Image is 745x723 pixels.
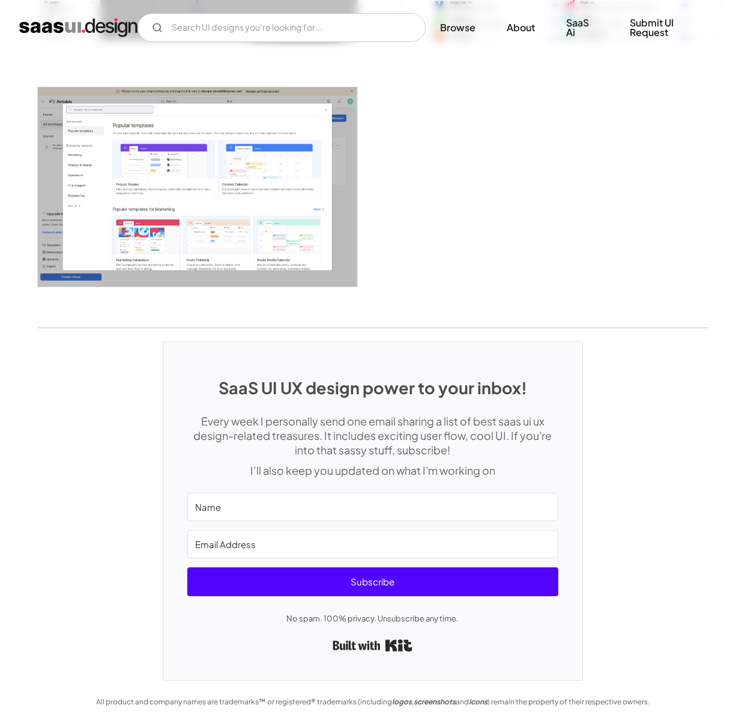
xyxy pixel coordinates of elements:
em: logos [392,697,412,706]
form: Email Form [137,13,426,42]
p: Every week I personally send one email sharing a list of best saas ui ux design-related treasures... [187,414,558,457]
a: home [19,18,137,37]
img: 6423d09fae83383e55bdc987_Airtable%20Templates.png [38,87,357,287]
a: Browse [426,14,490,41]
p: I’ll also keep you updated on what I'm working on [187,463,558,478]
a: Submit UI Request [615,10,726,46]
a: SaaS Ai [552,10,613,46]
div: All product and company names are trademarks™ or registered® trademarks (including , and ) remain... [91,695,655,709]
input: Name [187,493,558,521]
a: About [492,14,549,41]
button: Subscribe [187,567,558,596]
a: Built with Kit [333,635,412,656]
input: Email Address [187,530,558,558]
p: No spam. 100% privacy. Unsubscribe any time. [187,611,558,626]
h1: SaaS UI UX design power to your inbox! [187,378,558,397]
a: open lightbox [38,87,357,287]
em: screenshots [414,697,456,706]
input: Search UI designs you're looking for... [137,13,426,42]
em: icons [469,697,487,706]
